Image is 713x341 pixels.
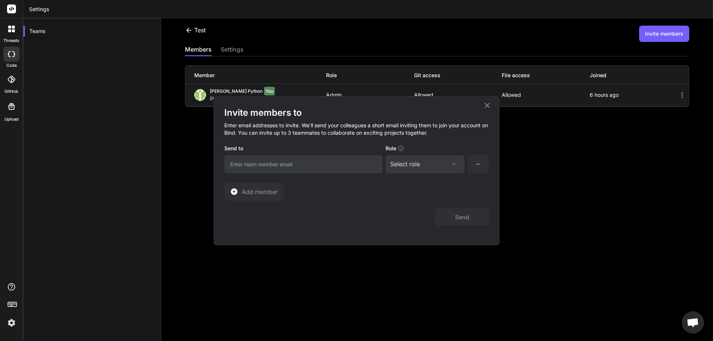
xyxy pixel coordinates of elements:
button: Add member [224,183,284,201]
button: Send [435,208,489,226]
h2: Invite members to [224,107,489,119]
div: Select role [390,160,460,168]
label: Role [385,145,404,155]
h4: Enter email addresses to invite. We’ll send your colleagues a short email inviting them to join y... [224,119,489,144]
input: Enter team member email [224,155,382,173]
div: Select role [390,160,420,168]
div: Open chat [682,311,704,334]
span: Add member [242,187,278,196]
label: Send to [224,145,243,155]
